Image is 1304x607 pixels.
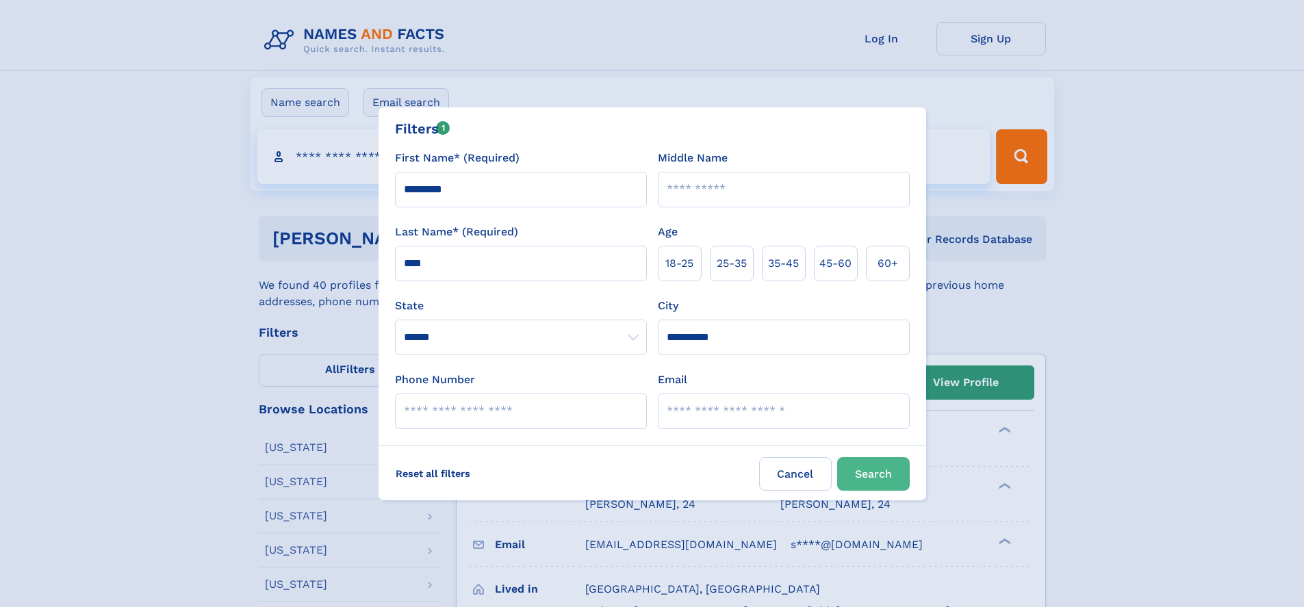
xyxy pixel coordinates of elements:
[665,255,693,272] span: 18‑25
[395,372,475,388] label: Phone Number
[395,224,518,240] label: Last Name* (Required)
[819,255,852,272] span: 45‑60
[395,298,647,314] label: State
[658,372,687,388] label: Email
[395,118,450,139] div: Filters
[395,150,520,166] label: First Name* (Required)
[759,457,832,491] label: Cancel
[387,457,479,490] label: Reset all filters
[878,255,898,272] span: 60+
[658,224,678,240] label: Age
[658,150,728,166] label: Middle Name
[717,255,747,272] span: 25‑35
[768,255,799,272] span: 35‑45
[837,457,910,491] button: Search
[658,298,678,314] label: City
